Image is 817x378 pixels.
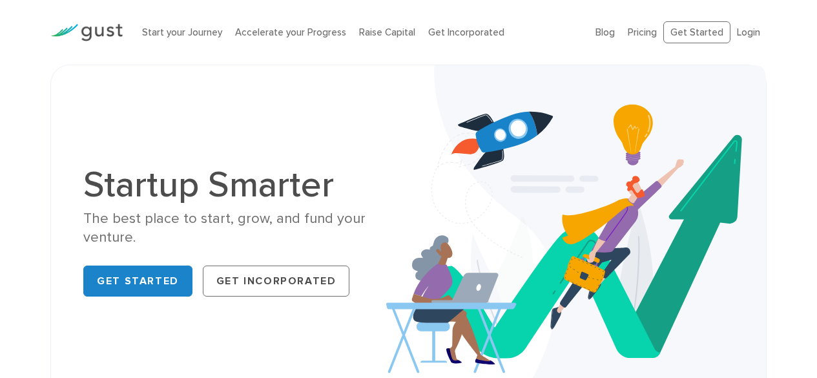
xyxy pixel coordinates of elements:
[83,209,398,247] div: The best place to start, grow, and fund your venture.
[359,26,415,38] a: Raise Capital
[83,167,398,203] h1: Startup Smarter
[628,26,657,38] a: Pricing
[50,24,123,41] img: Gust Logo
[737,26,760,38] a: Login
[663,21,730,44] a: Get Started
[428,26,504,38] a: Get Incorporated
[595,26,615,38] a: Blog
[235,26,346,38] a: Accelerate your Progress
[83,266,192,297] a: Get Started
[203,266,350,297] a: Get Incorporated
[142,26,222,38] a: Start your Journey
